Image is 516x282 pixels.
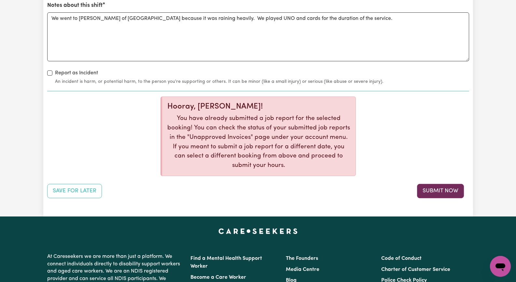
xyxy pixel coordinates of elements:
[190,256,262,269] a: Find a Mental Health Support Worker
[218,228,298,233] a: Careseekers home page
[286,267,319,272] a: Media Centre
[417,184,464,198] button: Submit your job report
[55,69,98,77] label: Report as Incident
[167,114,350,171] p: You have already submitted a job report for the selected booking! You can check the status of you...
[55,78,469,85] small: An incident is harm, or potential harm, to the person you're supporting or others. It can be mino...
[190,275,246,280] a: Become a Care Worker
[490,256,511,277] iframe: Button to launch messaging window
[381,267,450,272] a: Charter of Customer Service
[167,102,350,111] div: Hooray, [PERSON_NAME]!
[47,12,469,61] textarea: We went to [PERSON_NAME] of [GEOGRAPHIC_DATA] because it was raining heavily. We played UNO and c...
[47,184,102,198] button: Save your job report
[381,256,422,261] a: Code of Conduct
[47,1,103,10] label: Notes about this shift
[286,256,318,261] a: The Founders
